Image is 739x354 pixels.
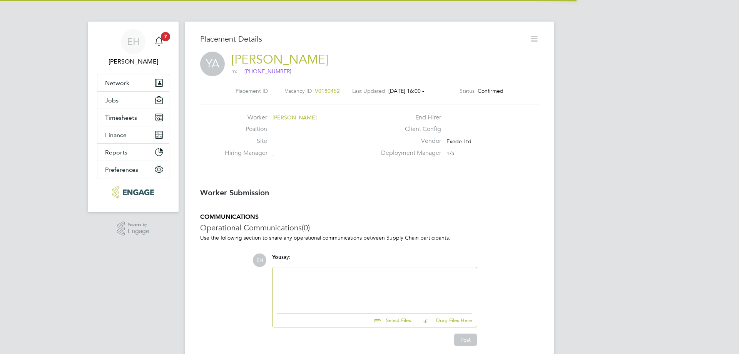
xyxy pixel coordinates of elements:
label: Vendor [376,137,441,145]
button: Reports [97,144,169,161]
span: [PHONE_NUMBER] [237,68,291,75]
button: Timesheets [97,109,169,126]
span: Preferences [105,166,138,173]
span: Powered by [128,221,149,228]
img: logo.svg [237,68,243,75]
nav: Main navigation [88,22,179,212]
label: Hiring Manager [225,149,267,157]
label: Deployment Manager [376,149,441,157]
a: Powered byEngage [117,221,150,236]
span: (0) [302,223,310,233]
span: 7 [161,32,170,41]
span: Timesheets [105,114,137,121]
span: n/a [446,150,454,157]
span: [PERSON_NAME] [273,114,317,121]
div: say: [272,253,477,267]
span: Reports [105,149,127,156]
p: Use the following section to share any operational communications between Supply Chain participants. [200,234,539,241]
label: Worker [225,114,267,122]
h3: Operational Communications [200,223,539,233]
span: Engage [128,228,149,235]
button: Jobs [97,92,169,109]
button: Finance [97,126,169,143]
a: 7 [151,29,167,54]
span: You [272,254,281,260]
h5: COMMUNICATIONS [200,213,539,221]
span: EH [253,253,266,267]
button: Post [454,334,477,346]
b: Worker Submission [200,188,269,197]
span: V0180452 [315,87,340,94]
h3: Placement Details [200,34,523,44]
span: Ella Hales [97,57,169,66]
label: Position [225,125,267,133]
label: Last Updated [352,87,385,94]
span: Exede Ltd [446,138,471,145]
button: Preferences [97,161,169,178]
label: End Hirer [376,114,441,122]
span: Finance [105,131,127,139]
a: EH[PERSON_NAME] [97,29,169,66]
span: [DATE] 16:00 - [388,87,424,94]
img: xede-logo-retina.png [112,186,154,198]
label: Placement ID [236,87,268,94]
a: Go to home page [97,186,169,198]
button: Drag Files Here [417,313,472,329]
span: Jobs [105,97,119,104]
label: Client Config [376,125,441,133]
span: m: [231,68,291,75]
span: EH [127,37,140,47]
span: Network [105,79,129,87]
label: Status [460,87,475,94]
span: YA [200,52,225,76]
span: Confirmed [478,87,503,94]
button: Network [97,74,169,91]
a: [PERSON_NAME] [231,52,328,67]
label: Site [225,137,267,145]
label: Vacancy ID [285,87,312,94]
